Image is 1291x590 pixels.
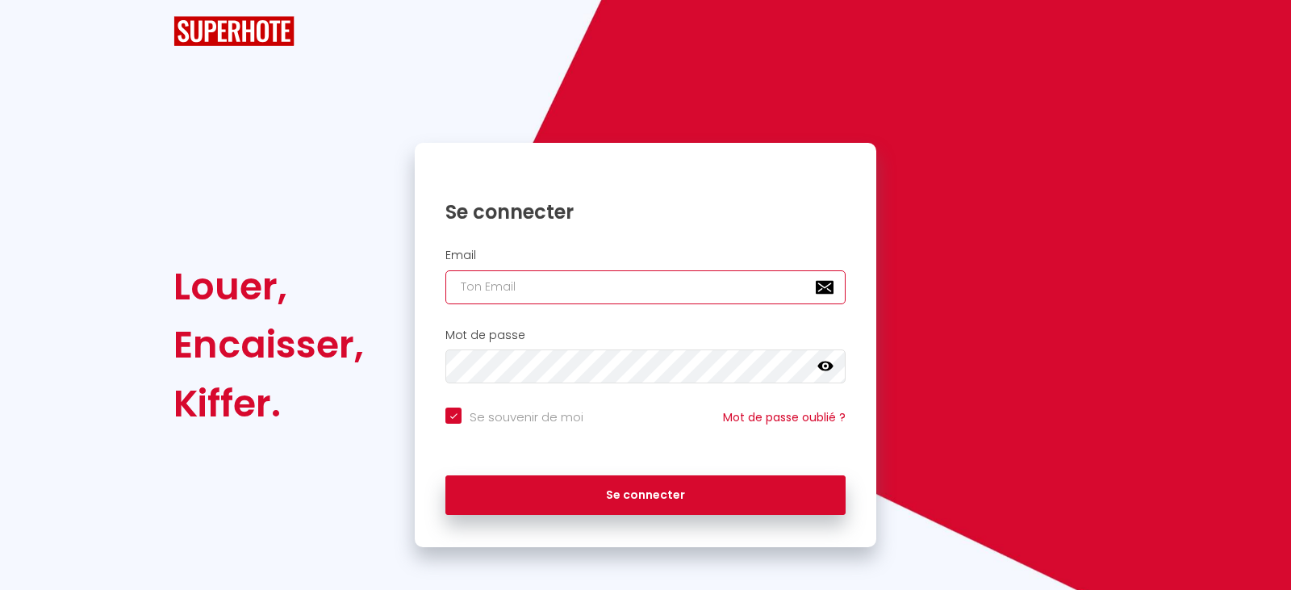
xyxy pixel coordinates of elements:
[445,199,846,224] h1: Se connecter
[173,316,364,374] div: Encaisser,
[445,328,846,342] h2: Mot de passe
[173,16,295,46] img: SuperHote logo
[445,475,846,516] button: Se connecter
[173,257,364,316] div: Louer,
[13,6,61,55] button: Ouvrir le widget de chat LiveChat
[445,249,846,262] h2: Email
[445,270,846,304] input: Ton Email
[173,375,364,433] div: Kiffer.
[723,409,846,425] a: Mot de passe oublié ?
